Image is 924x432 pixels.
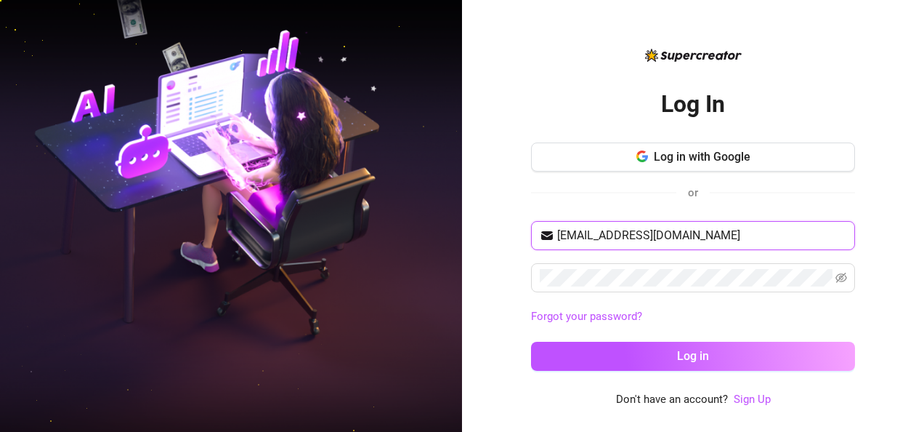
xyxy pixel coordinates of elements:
span: Don't have an account? [616,391,728,409]
a: Forgot your password? [531,310,642,323]
a: Sign Up [734,391,771,409]
h2: Log In [661,89,725,119]
button: Log in [531,342,855,371]
span: Log in [677,349,709,363]
span: eye-invisible [835,272,847,284]
span: Log in with Google [654,150,750,164]
span: or [688,186,698,199]
button: Log in with Google [531,143,855,172]
input: Your email [557,227,846,244]
a: Forgot your password? [531,308,855,326]
img: logo-BBDzfeDw.svg [645,49,742,62]
a: Sign Up [734,393,771,406]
